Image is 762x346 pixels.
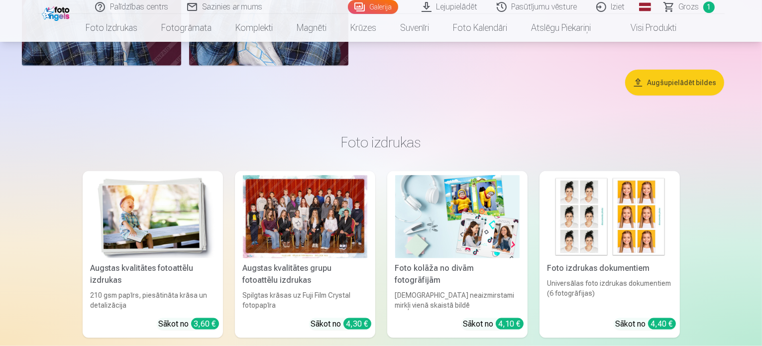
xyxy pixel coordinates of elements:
[91,175,215,258] img: Augstas kvalitātes fotoattēlu izdrukas
[544,278,676,310] div: Universālas foto izdrukas dokumentiem (6 fotogrāfijas)
[235,171,375,338] a: Augstas kvalitātes grupu fotoattēlu izdrukasSpilgtas krāsas uz Fuji Film Crystal fotopapīraSākot ...
[42,4,72,21] img: /fa1
[223,14,285,42] a: Komplekti
[239,262,371,286] div: Augstas kvalitātes grupu fotoattēlu izdrukas
[547,175,672,258] img: Foto izdrukas dokumentiem
[74,14,149,42] a: Foto izdrukas
[544,262,676,274] div: Foto izdrukas dokumentiem
[703,1,715,13] span: 1
[87,290,219,310] div: 210 gsm papīrs, piesātināta krāsa un detalizācija
[519,14,603,42] a: Atslēgu piekariņi
[391,290,524,310] div: [DEMOGRAPHIC_DATA] neaizmirstami mirkļi vienā skaistā bildē
[387,171,528,338] a: Foto kolāža no divām fotogrāfijāmFoto kolāža no divām fotogrāfijām[DEMOGRAPHIC_DATA] neaizmirstam...
[239,290,371,310] div: Spilgtas krāsas uz Fuji Film Crystal fotopapīra
[625,70,724,96] button: Augšupielādēt bildes
[91,133,672,151] h3: Foto izdrukas
[616,318,676,330] div: Sākot no
[285,14,338,42] a: Magnēti
[463,318,524,330] div: Sākot no
[648,318,676,330] div: 4,40 €
[395,175,520,258] img: Foto kolāža no divām fotogrāfijām
[87,262,219,286] div: Augstas kvalitātes fotoattēlu izdrukas
[311,318,371,330] div: Sākot no
[149,14,223,42] a: Fotogrāmata
[338,14,388,42] a: Krūzes
[603,14,688,42] a: Visi produkti
[388,14,441,42] a: Suvenīri
[159,318,219,330] div: Sākot no
[83,171,223,338] a: Augstas kvalitātes fotoattēlu izdrukasAugstas kvalitātes fotoattēlu izdrukas210 gsm papīrs, piesā...
[679,1,699,13] span: Grozs
[343,318,371,330] div: 4,30 €
[496,318,524,330] div: 4,10 €
[441,14,519,42] a: Foto kalendāri
[391,262,524,286] div: Foto kolāža no divām fotogrāfijām
[191,318,219,330] div: 3,60 €
[540,171,680,338] a: Foto izdrukas dokumentiemFoto izdrukas dokumentiemUniversālas foto izdrukas dokumentiem (6 fotogr...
